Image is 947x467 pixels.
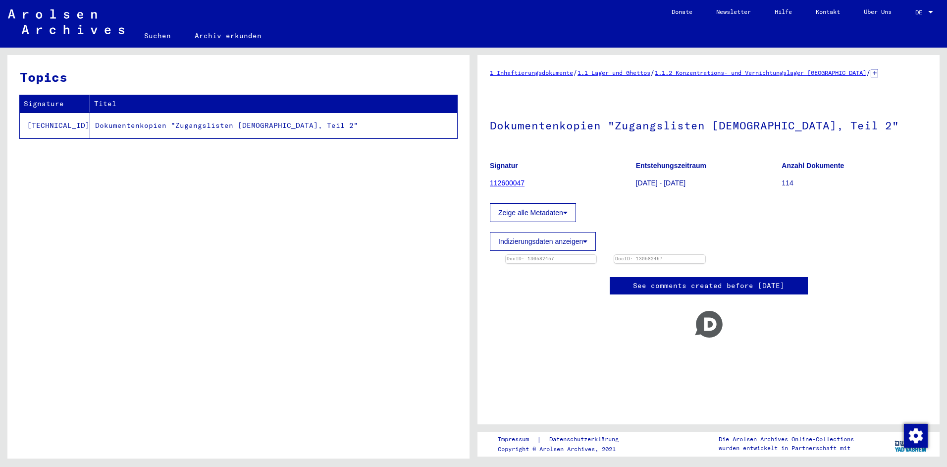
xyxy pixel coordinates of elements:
b: Signatur [490,162,518,170]
div: | [498,434,631,445]
b: Anzahl Dokumente [782,162,844,170]
h3: Topics [20,67,457,87]
td: Dokumentenkopien "Zugangslisten [DEMOGRAPHIC_DATA], Teil 2" [90,113,457,138]
a: See comments created before [DATE] [633,281,785,291]
a: DocID: 130582457 [615,256,663,261]
p: wurden entwickelt in Partnerschaft mit [719,444,854,453]
h1: Dokumentenkopien "Zugangslisten [DEMOGRAPHIC_DATA], Teil 2" [490,103,927,146]
button: Zeige alle Metadaten [490,203,576,222]
p: Die Arolsen Archives Online-Collections [719,435,854,444]
button: Indizierungsdaten anzeigen [490,232,596,251]
p: 114 [782,178,927,188]
a: Suchen [132,24,183,48]
a: 1.1 Lager und Ghettos [578,69,650,76]
a: Datenschutzerklärung [541,434,631,445]
div: Zustimmung ändern [903,423,927,447]
span: DE [915,9,926,16]
p: Copyright © Arolsen Archives, 2021 [498,445,631,454]
a: 1 Inhaftierungsdokumente [490,69,573,76]
span: / [650,68,655,77]
img: yv_logo.png [893,431,930,456]
img: Arolsen_neg.svg [8,9,124,34]
a: Impressum [498,434,537,445]
img: Zustimmung ändern [904,424,928,448]
a: 1.1.2 Konzentrations- und Vernichtungslager [GEOGRAPHIC_DATA] [655,69,866,76]
td: [TECHNICAL_ID] [20,113,90,138]
a: 112600047 [490,179,525,187]
a: Archiv erkunden [183,24,273,48]
b: Entstehungszeitraum [636,162,706,170]
th: Titel [90,95,457,113]
span: / [866,68,871,77]
th: Signature [20,95,90,113]
span: / [573,68,578,77]
p: [DATE] - [DATE] [636,178,782,188]
a: DocID: 130582457 [507,256,554,261]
